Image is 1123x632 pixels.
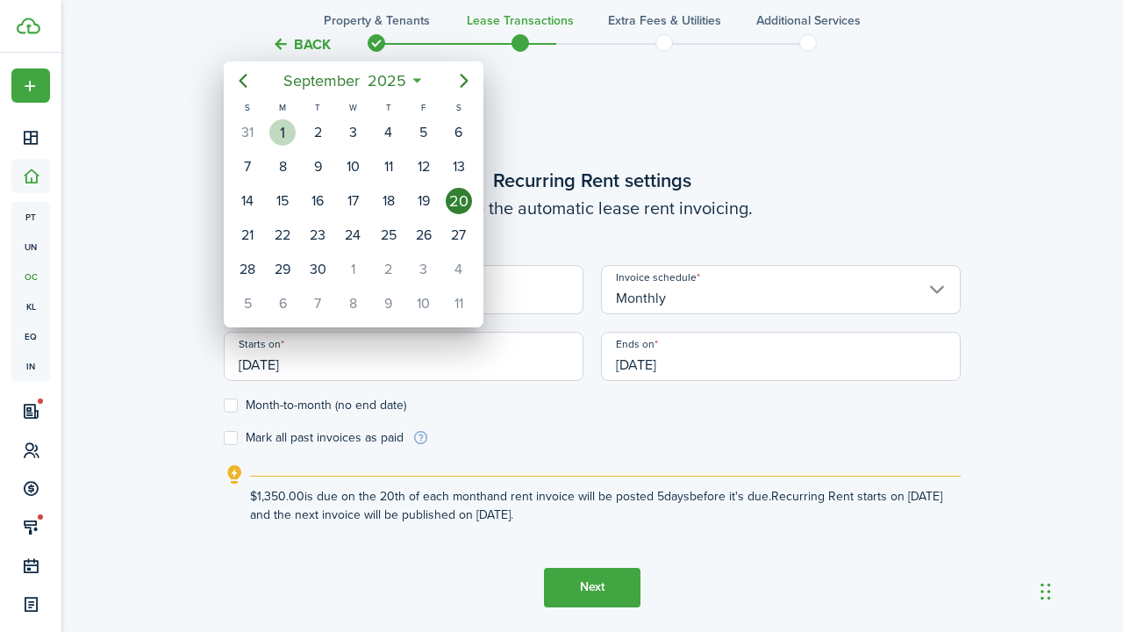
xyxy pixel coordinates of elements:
div: Tuesday, September 23, 2025 [304,222,331,248]
div: Wednesday, September 17, 2025 [340,188,366,214]
div: Wednesday, September 24, 2025 [340,222,366,248]
div: F [406,100,441,115]
div: Saturday, September 6, 2025 [446,119,472,146]
div: Saturday, September 27, 2025 [446,222,472,248]
div: Tuesday, October 7, 2025 [304,291,331,317]
div: Wednesday, September 3, 2025 [340,119,366,146]
div: Thursday, September 25, 2025 [376,222,402,248]
div: Monday, September 22, 2025 [269,222,296,248]
div: Thursday, October 9, 2025 [376,291,402,317]
div: Monday, September 1, 2025 [269,119,296,146]
div: Monday, September 29, 2025 [269,256,296,283]
div: Friday, September 19, 2025 [411,188,437,214]
span: September [279,65,363,97]
div: Friday, October 3, 2025 [411,256,437,283]
div: Saturday, October 11, 2025 [446,291,472,317]
div: M [265,100,300,115]
div: Wednesday, October 8, 2025 [340,291,366,317]
div: Sunday, September 28, 2025 [234,256,261,283]
div: Today, Saturday, September 20, 2025 [446,188,472,214]
div: T [371,100,406,115]
div: Wednesday, September 10, 2025 [340,154,366,180]
div: W [335,100,370,115]
div: Friday, September 26, 2025 [411,222,437,248]
div: Sunday, September 7, 2025 [234,154,261,180]
div: Monday, September 15, 2025 [269,188,296,214]
div: Sunday, September 21, 2025 [234,222,261,248]
div: Tuesday, September 30, 2025 [304,256,331,283]
div: S [230,100,265,115]
div: Tuesday, September 9, 2025 [304,154,331,180]
div: Thursday, September 18, 2025 [376,188,402,214]
div: Sunday, August 31, 2025 [234,119,261,146]
div: Sunday, October 5, 2025 [234,291,261,317]
div: Monday, October 6, 2025 [269,291,296,317]
div: Friday, October 10, 2025 [411,291,437,317]
mbsc-button: Previous page [225,63,261,98]
div: Monday, September 8, 2025 [269,154,296,180]
div: Friday, September 12, 2025 [411,154,437,180]
div: Sunday, September 14, 2025 [234,188,261,214]
div: T [300,100,335,115]
div: Tuesday, September 2, 2025 [304,119,331,146]
div: Wednesday, October 1, 2025 [340,256,366,283]
div: Thursday, September 11, 2025 [376,154,402,180]
div: S [441,100,476,115]
div: Saturday, October 4, 2025 [446,256,472,283]
mbsc-button: Next page [447,63,482,98]
div: Saturday, September 13, 2025 [446,154,472,180]
mbsc-button: September2025 [272,65,417,97]
span: 2025 [363,65,410,97]
div: Tuesday, September 16, 2025 [304,188,331,214]
div: Thursday, September 4, 2025 [376,119,402,146]
div: Thursday, October 2, 2025 [376,256,402,283]
div: Friday, September 5, 2025 [411,119,437,146]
